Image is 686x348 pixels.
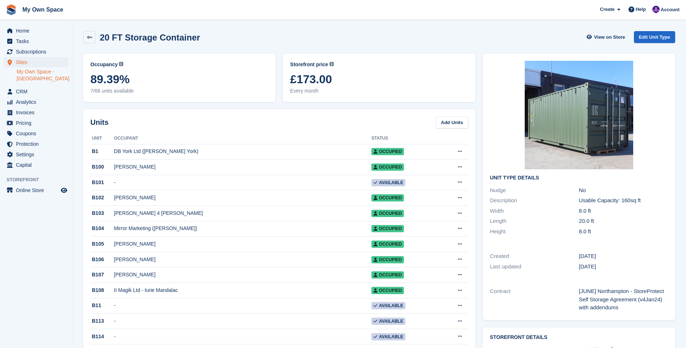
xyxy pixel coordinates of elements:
img: CSS_Pricing_20ftContainer_683x683.jpg [525,61,633,169]
div: B11 [90,302,114,309]
span: Occupied [371,164,404,171]
span: 7/66 units available [90,87,268,95]
span: Create [600,6,614,13]
div: B106 [90,256,114,263]
a: My Own Space - [GEOGRAPHIC_DATA] [17,68,68,82]
div: Created [490,252,579,260]
h2: 20 FT Storage Container [100,33,200,42]
span: Online Store [16,185,59,195]
div: Contract [490,287,579,312]
span: Every month [290,87,468,95]
div: II Magik Ltd - Iurie Mandalac [114,287,371,294]
div: B103 [90,209,114,217]
span: Available [371,318,405,325]
div: B107 [90,271,114,279]
a: menu [4,185,68,195]
div: [DATE] [579,263,668,271]
span: Pricing [16,118,59,128]
div: Nudge [490,186,579,195]
span: Occupied [371,148,404,155]
span: Occupied [371,256,404,263]
div: B113 [90,317,114,325]
span: Storefront price [290,61,328,68]
a: menu [4,128,68,139]
div: B105 [90,240,114,248]
span: Subscriptions [16,47,59,57]
a: menu [4,149,68,160]
div: Mirror Marketing ([PERSON_NAME]) [114,225,371,232]
div: [JUNE] Northampton - StoreProtect Self Storage Agreement (v4Jan24) with addendums [579,287,668,312]
div: No [579,186,668,195]
span: Analytics [16,97,59,107]
span: Home [16,26,59,36]
img: icon-info-grey-7440780725fd019a000dd9b08b2336e03edf1995a4989e88bcd33f0948082b44.svg [329,62,334,66]
div: [PERSON_NAME] [114,194,371,201]
div: DB York Ltd ([PERSON_NAME] York) [114,148,371,155]
div: [PERSON_NAME] [114,271,371,279]
a: View on Store [586,31,628,43]
img: stora-icon-8386f47178a22dfd0bd8f6a31ec36ba5ce8667c1dd55bd0f319d3a0aa187defe.svg [6,4,17,15]
span: Available [371,179,405,186]
h2: Unit Type details [490,175,668,181]
span: Sites [16,57,59,67]
h2: Units [90,117,108,128]
span: Capital [16,160,59,170]
span: CRM [16,86,59,97]
div: B1 [90,148,114,155]
a: menu [4,86,68,97]
a: Edit Unit Type [634,31,675,43]
span: Available [371,302,405,309]
img: Megan Angel [652,6,660,13]
span: Account [661,6,679,13]
img: icon-info-grey-7440780725fd019a000dd9b08b2336e03edf1995a4989e88bcd33f0948082b44.svg [119,62,123,66]
span: Tasks [16,36,59,46]
th: Status [371,133,442,144]
div: [PERSON_NAME] [114,256,371,263]
span: Protection [16,139,59,149]
th: Unit [90,133,114,144]
a: Add Units [436,116,468,128]
a: menu [4,160,68,170]
a: menu [4,57,68,67]
span: Storefront [7,176,72,183]
span: Occupied [371,225,404,232]
td: - [114,329,371,344]
div: [PERSON_NAME] 4 [PERSON_NAME] [114,209,371,217]
div: Width [490,207,579,215]
div: [PERSON_NAME] [114,163,371,171]
td: - [114,175,371,190]
div: Description [490,196,579,205]
a: menu [4,97,68,107]
div: Height [490,228,579,236]
span: Help [636,6,646,13]
td: - [114,298,371,314]
span: Available [371,333,405,340]
th: Occupant [114,133,371,144]
a: menu [4,118,68,128]
span: Occupied [371,287,404,294]
h2: Storefront Details [490,335,668,340]
a: Preview store [60,186,68,195]
span: £173.00 [290,73,468,86]
div: B101 [90,179,114,186]
span: Invoices [16,107,59,118]
div: 20.0 ft [579,217,668,225]
a: menu [4,36,68,46]
td: - [114,314,371,329]
span: 89.39% [90,73,268,86]
div: Length [490,217,579,225]
span: Coupons [16,128,59,139]
div: Last updated [490,263,579,271]
a: menu [4,26,68,36]
div: B108 [90,287,114,294]
div: 8.0 ft [579,228,668,236]
div: 8.0 ft [579,207,668,215]
div: B102 [90,194,114,201]
span: Occupancy [90,61,118,68]
div: B104 [90,225,114,232]
span: Occupied [371,194,404,201]
a: My Own Space [20,4,66,16]
div: [DATE] [579,252,668,260]
div: [PERSON_NAME] [114,240,371,248]
a: menu [4,47,68,57]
